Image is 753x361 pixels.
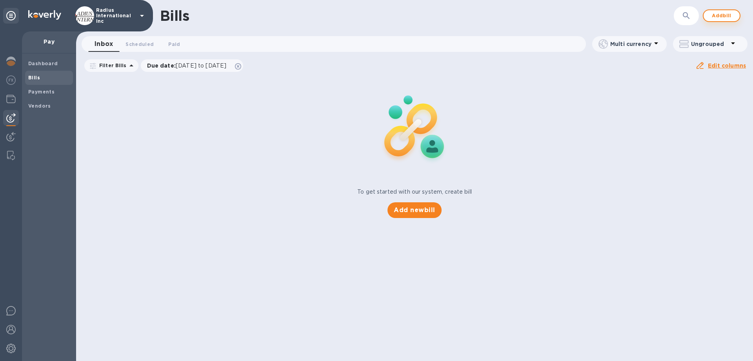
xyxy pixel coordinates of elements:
h1: Bills [160,7,189,24]
p: Radius International Inc [96,7,135,24]
span: Scheduled [125,40,154,48]
img: Logo [28,10,61,20]
p: Filter Bills [96,62,127,69]
p: Multi currency [610,40,651,48]
u: Edit columns [708,62,746,69]
img: Wallets [6,94,16,104]
span: Add bill [710,11,733,20]
div: Unpin categories [3,8,19,24]
img: Foreign exchange [6,75,16,85]
span: Inbox [95,38,113,49]
p: To get started with our system, create bill [357,188,472,196]
button: Add newbill [387,202,441,218]
p: Ungrouped [691,40,728,48]
p: Due date : [147,62,231,70]
button: Addbill [703,9,740,22]
span: [DATE] to [DATE] [176,62,226,69]
span: Paid [168,40,180,48]
b: Dashboard [28,60,58,66]
b: Payments [28,89,55,95]
b: Bills [28,75,40,81]
b: Vendors [28,103,51,109]
p: Pay [28,38,70,46]
span: Add new bill [394,205,435,215]
div: Due date:[DATE] to [DATE] [141,59,244,72]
